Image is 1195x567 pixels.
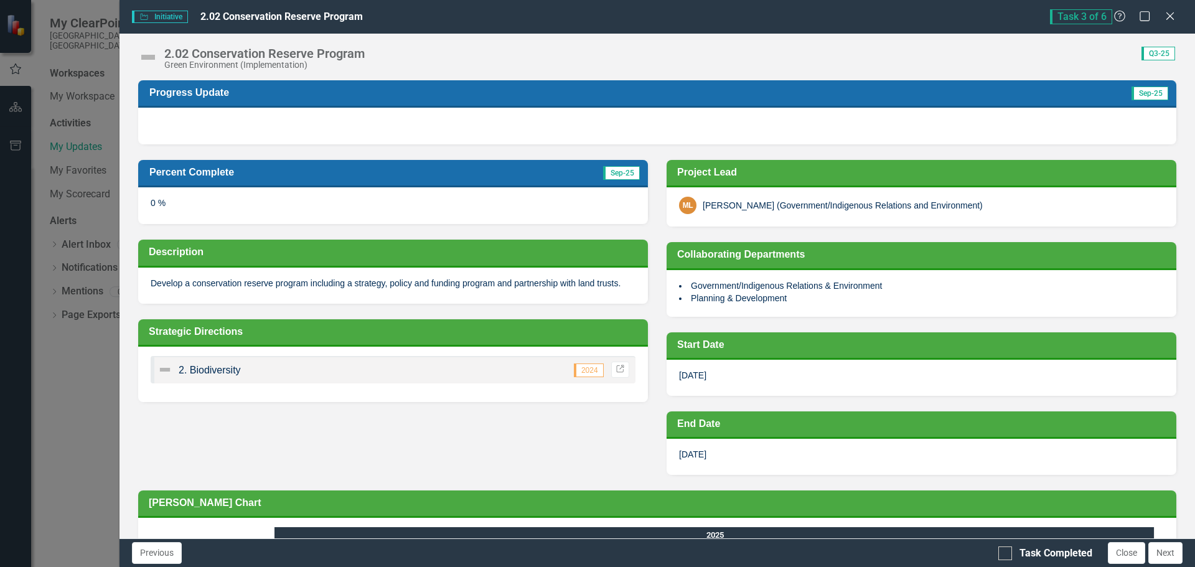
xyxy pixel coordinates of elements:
img: Not Defined [138,47,158,67]
div: 2.02 Conservation Reserve Program [164,47,365,60]
span: Planning & Development [691,293,787,303]
button: Close [1108,542,1145,564]
span: Sep-25 [603,166,640,180]
div: Task Completed [1019,546,1092,561]
h3: Collaborating Departments [677,248,1170,260]
span: Sep-25 [1132,87,1168,100]
div: 2025 [276,527,1155,543]
span: 2. Biodiversity [179,365,241,375]
span: [DATE] [679,449,706,459]
span: [DATE] [679,370,706,380]
span: Task 3 of 6 [1050,9,1112,24]
span: 2024 [574,363,604,377]
h3: Strategic Directions [149,326,642,337]
button: Previous [132,542,182,564]
button: Next [1148,542,1183,564]
div: 0 % [138,187,648,223]
img: Not Defined [157,362,172,377]
span: Initiative [132,11,188,23]
p: Develop a conservation reserve program including a strategy, policy and funding program and partn... [151,277,635,289]
span: 2.02 Conservation Reserve Program [200,11,363,22]
h3: Description [149,246,642,258]
h3: Start Date [677,339,1170,350]
h3: End Date [677,418,1170,429]
div: ML [679,197,696,214]
div: Green Environment (Implementation) [164,60,365,70]
h3: Percent Complete [149,166,489,178]
span: Q3-25 [1141,47,1175,60]
div: [PERSON_NAME] (Government/Indigenous Relations and Environment) [703,199,983,212]
h3: [PERSON_NAME] Chart [149,497,1170,508]
h3: Project Lead [677,166,1170,178]
h3: Progress Update [149,87,840,98]
span: Government/Indigenous Relations & Environment [691,281,882,291]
